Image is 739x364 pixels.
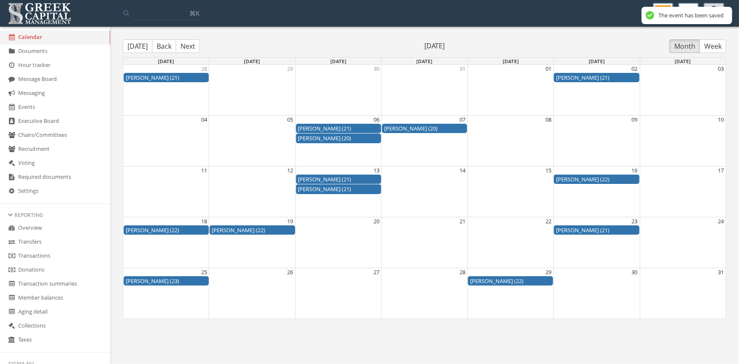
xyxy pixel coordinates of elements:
[545,167,551,175] button: 15
[589,58,605,64] span: [DATE]
[632,217,638,225] button: 23
[374,116,379,124] button: 06
[459,167,465,175] button: 14
[556,175,637,183] div: Roman Funkhouser (22)
[632,167,638,175] button: 16
[244,58,260,64] span: [DATE]
[298,185,379,193] div: Jackson Townes (21)
[298,134,379,142] div: AJ Barger (20)
[201,65,207,73] button: 28
[176,39,200,53] button: Next
[459,65,465,73] button: 31
[200,41,670,51] span: [DATE]
[659,12,724,19] div: The event has been saved
[718,268,724,276] button: 31
[632,116,638,124] button: 09
[416,58,432,64] span: [DATE]
[201,167,207,175] button: 11
[126,74,207,82] div: Caleb Smith (21)
[126,226,207,234] div: Carl Olsen (22)
[459,116,465,124] button: 07
[470,277,551,285] div: Palmer Schultz (22)
[503,58,519,64] span: [DATE]
[718,167,724,175] button: 17
[374,217,379,225] button: 20
[201,116,207,124] button: 04
[545,217,551,225] button: 22
[675,58,691,64] span: [DATE]
[288,116,293,124] button: 05
[123,39,152,53] button: [DATE]
[330,58,346,64] span: [DATE]
[459,217,465,225] button: 21
[556,226,637,234] div: Oliver Vigerust (21)
[152,39,176,53] button: Back
[126,277,207,285] div: Marcello Serlin (23)
[298,175,379,183] div: Zach Schneider (21)
[298,125,379,133] div: Teddy MacKenzie (21)
[670,39,700,53] button: Month
[632,268,638,276] button: 30
[8,211,102,219] div: Reporting
[718,65,724,73] button: 03
[288,217,293,225] button: 19
[556,74,637,82] div: Clayton Kelley (21)
[384,125,465,133] div: Eli Wilson (20)
[718,217,724,225] button: 24
[545,268,551,276] button: 29
[201,217,207,225] button: 18
[632,65,638,73] button: 02
[459,268,465,276] button: 28
[545,65,551,73] button: 01
[158,58,174,64] span: [DATE]
[189,9,199,17] span: ⌘K
[212,226,293,234] div: Quinn Brennan (22)
[374,65,379,73] button: 30
[700,39,726,53] button: Week
[123,57,726,320] div: Month View
[374,167,379,175] button: 13
[201,268,207,276] button: 25
[374,268,379,276] button: 27
[288,65,293,73] button: 29
[545,116,551,124] button: 08
[718,116,724,124] button: 10
[288,268,293,276] button: 26
[288,167,293,175] button: 12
